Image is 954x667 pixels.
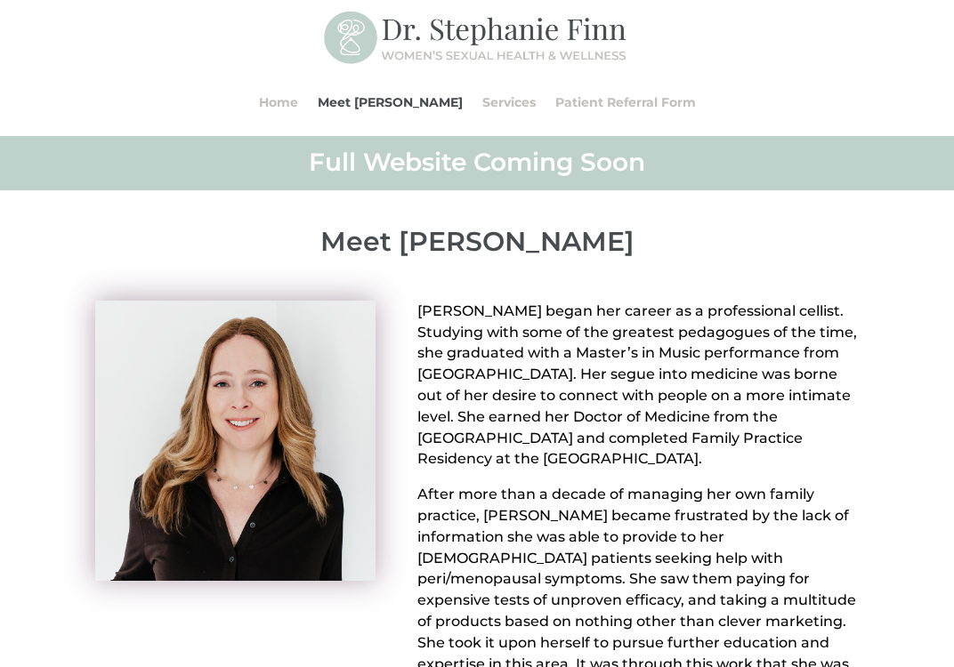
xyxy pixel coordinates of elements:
a: Home [259,68,298,136]
p: Meet [PERSON_NAME] [95,226,859,258]
p: [PERSON_NAME] began her career as a professional cellist. Studying with some of the greatest peda... [417,301,859,484]
h2: Full Website Coming Soon [95,146,859,187]
a: Patient Referral Form [555,68,696,136]
a: Meet [PERSON_NAME] [318,68,463,136]
a: Services [482,68,536,136]
img: Stephanie Finn Headshot 02 [95,301,376,581]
